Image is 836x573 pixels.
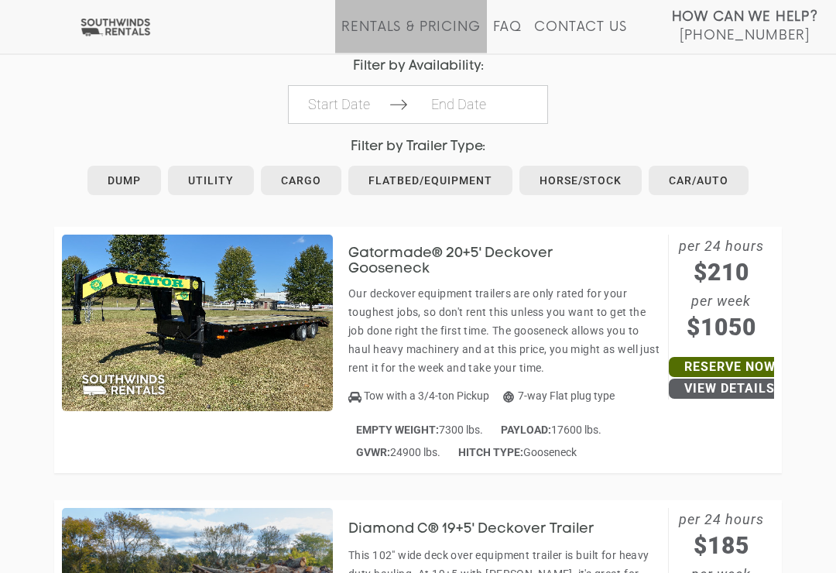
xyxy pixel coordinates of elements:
[669,529,775,564] span: $185
[669,311,775,345] span: $1050
[348,255,660,267] a: Gatormade® 20+5' Deckover Gooseneck
[458,447,523,459] strong: HITCH TYPE:
[168,166,254,196] a: Utility
[669,256,775,290] span: $210
[62,235,333,412] img: SW012 - Gatormade 20+5' Deckover Gooseneck
[672,8,818,42] a: How Can We Help? [PHONE_NUMBER]
[669,235,775,345] span: per 24 hours per week
[87,166,161,196] a: Dump
[364,390,489,403] span: Tow with a 3/4-ton Pickup
[519,166,642,196] a: Horse/Stock
[54,140,782,155] h4: Filter by Trailer Type:
[458,447,577,459] span: Gooseneck
[261,166,341,196] a: Cargo
[501,424,551,437] strong: PAYLOAD:
[348,523,618,536] a: Diamond C® 19+5' Deckover Trailer
[348,523,618,538] h3: Diamond C® 19+5' Deckover Trailer
[669,358,791,378] a: Reserve Now
[348,285,660,378] p: Our deckover equipment trailers are only rated for your toughest jobs, so don't rent this unless ...
[669,379,790,400] a: View Details
[77,18,153,37] img: Southwinds Rentals Logo
[649,166,749,196] a: Car/Auto
[356,424,439,437] strong: EMPTY WEIGHT:
[348,247,660,278] h3: Gatormade® 20+5' Deckover Gooseneck
[341,19,480,53] a: Rentals & Pricing
[503,390,615,403] span: 7-way Flat plug type
[680,28,810,43] span: [PHONE_NUMBER]
[672,9,818,25] strong: How Can We Help?
[356,447,390,459] strong: GVWR:
[348,166,512,196] a: Flatbed/Equipment
[493,19,522,53] a: FAQ
[501,424,601,437] span: 17600 lbs.
[534,19,626,53] a: Contact Us
[54,60,782,74] h4: Filter by Availability:
[356,447,440,459] span: 24900 lbs.
[356,424,483,437] span: 7300 lbs.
